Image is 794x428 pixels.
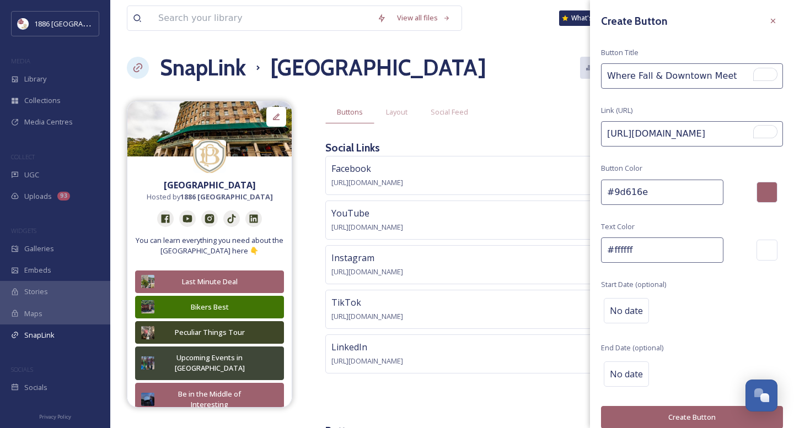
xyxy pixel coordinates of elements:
[24,265,51,275] span: Embeds
[11,365,33,373] span: SOCIALS
[270,51,486,84] h1: [GEOGRAPHIC_DATA]
[193,139,226,175] img: crest%20only%202%20color.jpg
[331,341,367,353] span: LinkedIn
[11,153,35,161] span: COLLECT
[127,101,292,156] img: 14d29248-a101-4c19-b7c3-f64a0834f8c9.jpg
[601,13,667,29] h3: Create Button
[39,409,71,422] a: Privacy Policy
[11,57,30,65] span: MEDIA
[135,321,284,344] button: Peculiar Things Tour
[24,382,47,393] span: Socials
[601,47,639,58] span: Button Title
[601,121,783,147] input: To enrich screen reader interactions, please activate Accessibility in Grammarly extension settings
[160,51,246,84] a: SnapLink
[580,57,634,78] button: Analytics
[160,327,259,338] div: Peculiar Things Tour
[135,346,284,380] button: Upcoming Events in [GEOGRAPHIC_DATA]
[160,389,259,410] div: Be in the Middle of Interesting
[141,356,154,370] img: 88c34454-138b-4a8f-874e-ae5c6d387f03.jpg
[24,95,61,106] span: Collections
[331,267,403,277] span: [URL][DOMAIN_NAME]
[431,107,468,117] span: Social Feed
[11,226,36,235] span: WIDGETS
[160,353,259,373] div: Upcoming Events in [GEOGRAPHIC_DATA]
[601,343,663,353] span: End Date (optional)
[601,163,642,174] span: Button Color
[39,413,71,420] span: Privacy Policy
[24,286,48,297] span: Stories
[331,162,371,175] span: Facebook
[331,356,403,366] span: [URL][DOMAIN_NAME]
[24,170,39,180] span: UGC
[160,277,259,287] div: Last Minute Deal
[180,192,273,202] strong: 1886 [GEOGRAPHIC_DATA]
[24,330,55,340] span: SnapLink
[141,300,154,313] img: 06281149-3732-49e6-b686-26e96bb76cb2.jpg
[18,18,29,29] img: logos.png
[164,179,256,191] strong: [GEOGRAPHIC_DATA]
[135,296,284,318] button: Bikers Best
[34,18,121,29] span: 1886 [GEOGRAPHIC_DATA]
[24,117,73,127] span: Media Centres
[331,311,403,321] span: [URL][DOMAIN_NAME]
[141,393,154,406] img: daab77e1-f750-454a-b00d-0603dbc70920.jpg
[559,10,614,26] a: What's New
[141,326,154,339] img: edce27e2-2a88-483e-bbbd-764b7abf1d3b.jpg
[24,74,46,84] span: Library
[601,63,783,89] input: To enrich screen reader interactions, please activate Accessibility in Grammarly extension settings
[601,279,666,290] span: Start Date (optional)
[601,221,635,232] span: Text Color
[147,192,273,202] span: Hosted by
[135,383,284,416] button: Be in the Middle of Interesting
[331,252,374,264] span: Instagram
[391,7,456,29] a: View all files
[601,105,632,116] span: Link (URL)
[610,304,643,317] span: No date
[580,57,639,78] a: Analytics
[331,177,403,187] span: [URL][DOMAIN_NAME]
[133,235,286,256] span: You can learn everything you need about the [GEOGRAPHIC_DATA] here 👇
[745,380,777,411] button: Open Chat
[610,367,643,381] span: No date
[153,6,372,30] input: Search your library
[135,270,284,293] button: Last Minute Deal
[24,308,42,319] span: Maps
[57,192,70,201] div: 93
[331,296,361,308] span: TikTok
[386,107,407,117] span: Layout
[331,207,369,219] span: YouTube
[337,107,363,117] span: Buttons
[331,222,403,232] span: [URL][DOMAIN_NAME]
[160,302,259,312] div: Bikers Best
[325,140,380,156] h3: Social Links
[24,191,52,202] span: Uploads
[141,275,154,288] img: 17f83415-6b6e-4e00-963b-217f2087bd8f.jpg
[24,243,54,254] span: Galleries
